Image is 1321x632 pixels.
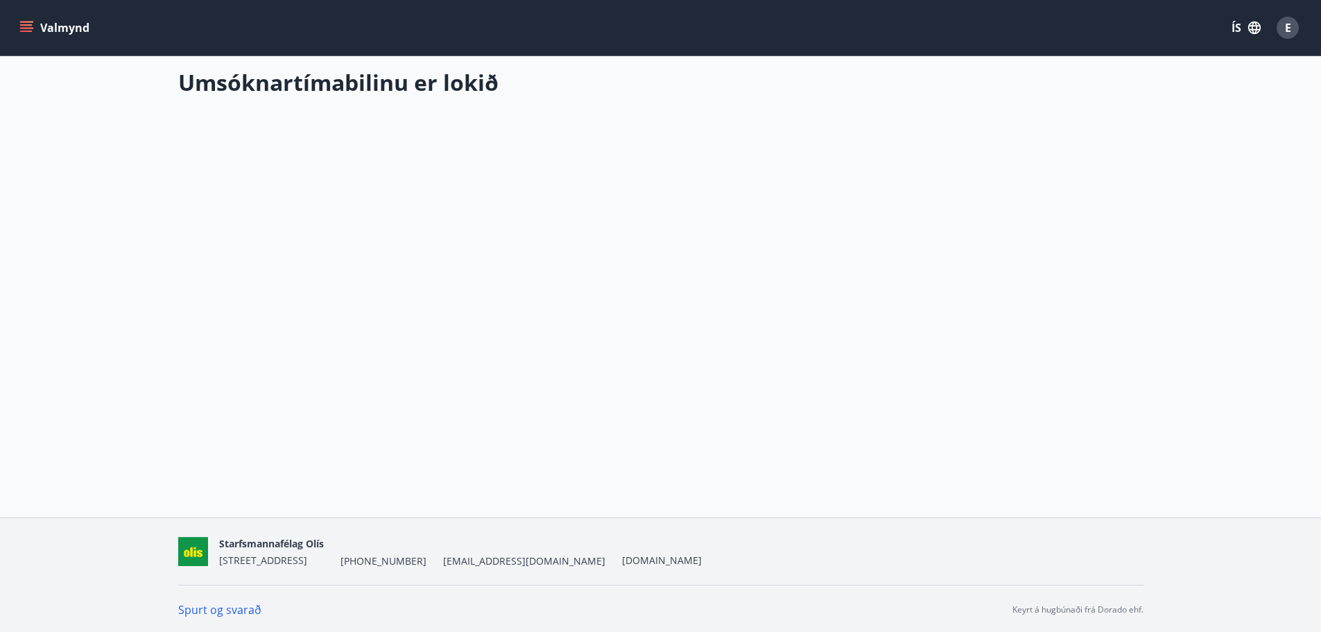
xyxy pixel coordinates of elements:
a: [DOMAIN_NAME] [622,554,702,567]
span: [STREET_ADDRESS] [219,554,307,567]
span: Starfsmannafélag Olís [219,537,324,550]
span: [EMAIL_ADDRESS][DOMAIN_NAME] [443,554,605,568]
a: Spurt og svarað [178,602,261,617]
button: ÍS [1224,15,1268,40]
span: [PHONE_NUMBER] [340,554,426,568]
h2: Umsóknartímabilinu er lokið [178,67,1143,98]
button: E [1271,11,1304,44]
img: zKKfP6KOkzrV16rlOvXjekfVdEO6DedhVoT8lYfP.png [178,537,208,567]
p: Keyrt á hugbúnaði frá Dorado ehf. [1012,604,1143,616]
span: E [1285,20,1291,35]
button: menu [17,15,95,40]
